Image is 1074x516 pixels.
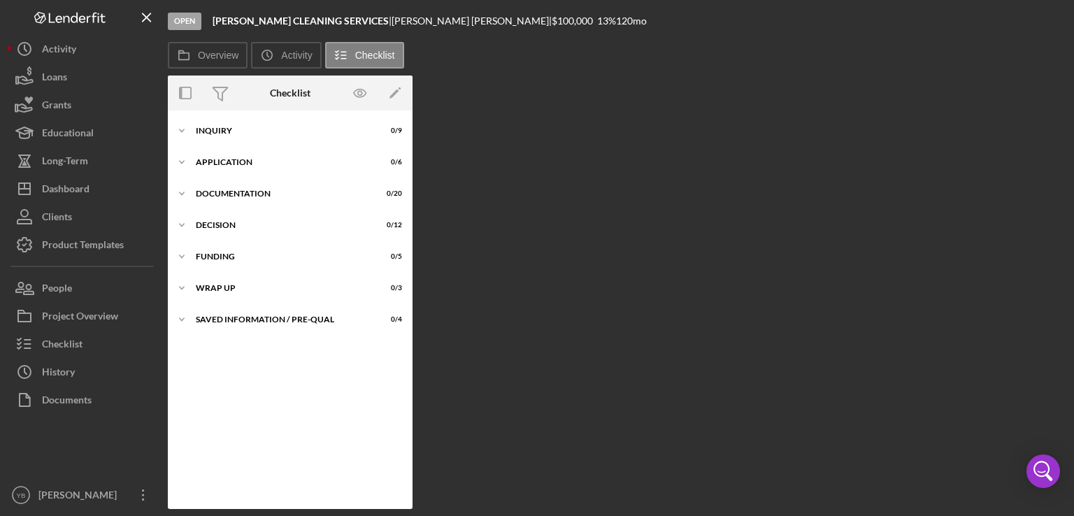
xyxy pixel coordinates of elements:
div: | [213,15,392,27]
label: Overview [198,50,238,61]
div: Funding [196,252,367,261]
span: $100,000 [552,15,593,27]
div: Long-Term [42,147,88,178]
button: Dashboard [7,175,161,203]
div: [PERSON_NAME] [35,481,126,513]
div: Loans [42,63,67,94]
div: Clients [42,203,72,234]
div: 0 / 9 [377,127,402,135]
button: Long-Term [7,147,161,175]
div: Project Overview [42,302,118,334]
button: Clients [7,203,161,231]
button: Checklist [7,330,161,358]
div: Open Intercom Messenger [1026,454,1060,488]
div: 0 / 20 [377,189,402,198]
div: Educational [42,119,94,150]
label: Checklist [355,50,395,61]
button: Documents [7,386,161,414]
div: 13 % [597,15,616,27]
div: 0 / 3 [377,284,402,292]
button: Overview [168,42,248,69]
b: [PERSON_NAME] CLEANING SERVICES [213,15,389,27]
div: 0 / 4 [377,315,402,324]
button: Educational [7,119,161,147]
div: Decision [196,221,367,229]
div: People [42,274,72,306]
button: Project Overview [7,302,161,330]
button: Loans [7,63,161,91]
div: Inquiry [196,127,367,135]
div: 0 / 5 [377,252,402,261]
div: Open [168,13,201,30]
button: Grants [7,91,161,119]
div: Application [196,158,367,166]
div: Activity [42,35,76,66]
button: Checklist [325,42,404,69]
div: 120 mo [616,15,647,27]
div: History [42,358,75,389]
div: Saved Information / Pre-Qual [196,315,367,324]
div: [PERSON_NAME] [PERSON_NAME] | [392,15,552,27]
button: Product Templates [7,231,161,259]
div: Wrap up [196,284,367,292]
text: YB [17,492,26,499]
div: 0 / 12 [377,221,402,229]
button: Activity [7,35,161,63]
button: People [7,274,161,302]
button: YB[PERSON_NAME] [7,481,161,509]
div: Checklist [42,330,83,361]
button: History [7,358,161,386]
div: Checklist [270,87,310,99]
div: Documentation [196,189,367,198]
div: Product Templates [42,231,124,262]
div: Grants [42,91,71,122]
label: Activity [281,50,312,61]
div: Documents [42,386,92,417]
div: 0 / 6 [377,158,402,166]
div: Dashboard [42,175,89,206]
button: Activity [251,42,321,69]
